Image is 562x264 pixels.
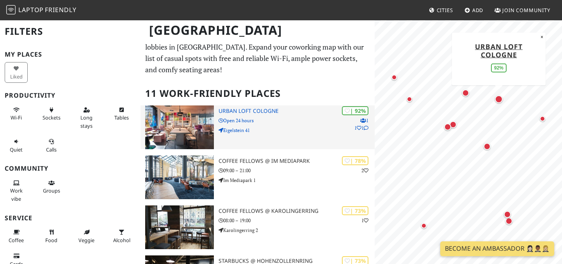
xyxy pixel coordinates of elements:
p: 1 1 1 [354,117,368,132]
span: Cities [437,7,453,14]
p: Eigelstein 41 [219,127,375,134]
span: Work-friendly tables [114,114,129,121]
a: URBAN LOFT Cologne [475,41,523,59]
p: Open 24 hours [219,117,375,124]
p: The best work and study-friendly cafes, restaurants, libraries, and hotel lobbies in [GEOGRAPHIC_... [145,30,370,75]
button: Groups [40,177,63,197]
a: Add [461,3,487,17]
a: Coffee Fellows @ Im Mediapark | 78% 2 Coffee Fellows @ Im Mediapark 09:00 – 21:00 Im Mediapark 1 [140,155,375,199]
button: Work vibe [5,177,28,205]
p: 09:00 – 21:00 [219,167,375,174]
button: Close popup [538,32,546,41]
h1: [GEOGRAPHIC_DATA] [143,20,373,41]
img: URBAN LOFT Cologne [145,105,214,149]
img: LaptopFriendly [6,5,16,14]
div: | 78% [342,156,368,165]
button: Calls [40,135,63,156]
h2: Filters [5,20,136,43]
a: Coffee Fellows @ Karolingerring | 73% 1 Coffee Fellows @ Karolingerring 08:00 – 19:00 Karolingerr... [140,205,375,249]
h3: Community [5,165,136,172]
button: Long stays [75,103,98,132]
a: URBAN LOFT Cologne | 92% 111 URBAN LOFT Cologne Open 24 hours Eigelstein 41 [140,105,375,149]
div: Map marker [493,94,504,105]
div: Map marker [482,141,492,152]
span: Join Community [502,7,550,14]
a: Cities [426,3,456,17]
a: LaptopFriendly LaptopFriendly [6,4,76,17]
span: Power sockets [43,114,60,121]
div: Map marker [461,88,471,98]
p: Karolingerring 2 [219,227,375,234]
div: | 73% [342,206,368,215]
div: 92% [491,63,507,72]
p: 08:00 – 19:00 [219,217,375,224]
span: People working [10,187,23,202]
button: Quiet [5,135,28,156]
span: Coffee [9,237,24,244]
span: Group tables [43,187,60,194]
h3: Productivity [5,92,136,99]
span: Veggie [78,237,94,244]
div: | 92% [342,106,368,115]
h3: URBAN LOFT Cologne [219,108,375,114]
span: Stable Wi-Fi [11,114,22,121]
span: Food [45,237,57,244]
img: Coffee Fellows @ Im Mediapark [145,155,214,199]
a: Join Community [491,3,553,17]
button: Wi-Fi [5,103,28,124]
button: Tables [110,103,133,124]
span: Long stays [80,114,92,129]
div: Map marker [405,95,414,104]
button: Alcohol [110,226,133,246]
span: Add [472,7,484,14]
p: Im Mediapark 1 [219,177,375,184]
span: Alcohol [113,237,130,244]
p: 1 [361,217,368,224]
h3: My Places [5,51,136,58]
h2: 11 Work-Friendly Places [145,82,370,105]
button: Food [40,226,63,246]
span: Video/audio calls [46,146,57,153]
div: Map marker [448,120,458,130]
span: Laptop [18,5,44,14]
div: Map marker [538,114,547,123]
h3: Coffee Fellows @ Im Mediapark [219,158,375,164]
p: 2 [361,167,368,174]
span: Quiet [10,146,23,153]
div: Map marker [419,221,429,230]
button: Coffee [5,226,28,246]
div: Map marker [389,73,399,82]
div: Map marker [443,122,453,132]
img: Coffee Fellows @ Karolingerring [145,205,214,249]
button: Veggie [75,226,98,246]
h3: Service [5,214,136,222]
button: Sockets [40,103,63,124]
span: Friendly [45,5,76,14]
h3: Coffee Fellows @ Karolingerring [219,208,375,214]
